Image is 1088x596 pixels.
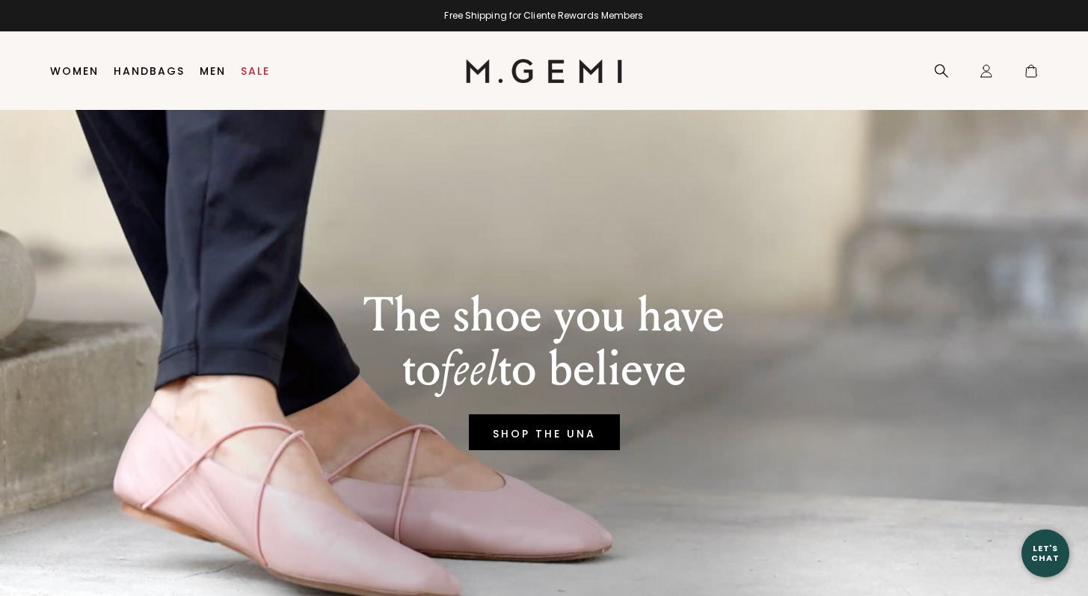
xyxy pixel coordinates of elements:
a: Sale [241,65,270,77]
a: SHOP THE UNA [469,414,620,450]
img: M.Gemi [466,59,622,83]
em: feel [440,340,498,398]
a: Men [200,65,226,77]
a: Handbags [114,65,185,77]
div: Let's Chat [1021,544,1069,562]
p: to to believe [363,342,725,396]
p: The shoe you have [363,289,725,342]
a: Women [50,65,99,77]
